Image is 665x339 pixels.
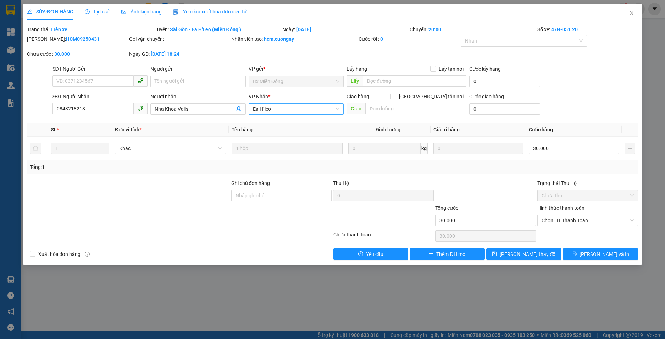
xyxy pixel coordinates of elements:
b: 47H-051.20 [551,27,578,32]
b: Trên xe [50,27,67,32]
b: HCM09250431 [66,36,100,42]
div: Số xe: [537,26,639,33]
input: 0 [433,143,523,154]
span: [PERSON_NAME] và In [580,250,629,258]
div: Gói vận chuyển: [129,35,230,43]
b: hcm.cuongny [264,36,294,42]
span: Yêu cầu [366,250,383,258]
span: Khác [119,143,222,154]
span: Xuất hóa đơn hàng [35,250,84,258]
b: 0 [380,36,383,42]
div: Người gửi [150,65,246,73]
img: icon [173,9,179,15]
label: Hình thức thanh toán [537,205,584,211]
button: delete [30,143,41,154]
button: plus [625,143,636,154]
button: exclamation-circleYêu cầu [333,248,409,260]
span: printer [572,251,577,257]
span: phone [138,105,143,111]
div: Tuyến: [154,26,282,33]
b: Sài Gòn - Ea H'Leo (Miền Đông ) [170,27,241,32]
span: Chưa thu [542,190,634,201]
button: Close [622,4,642,23]
div: Chuyến: [409,26,537,33]
span: Bx Miền Đông [253,76,340,87]
label: Cước giao hàng [469,94,504,99]
div: SĐT Người Nhận [52,93,148,100]
div: Chưa cước : [27,50,128,58]
div: Chưa thanh toán [333,231,435,243]
div: Ngày: [282,26,409,33]
span: Lấy tận nơi [436,65,466,73]
span: Định lượng [376,127,400,132]
span: clock-circle [85,9,90,14]
input: Cước giao hàng [469,103,540,115]
div: SĐT Người Gửi [52,65,148,73]
div: Tổng: 1 [30,163,257,171]
button: plusThêm ĐH mới [410,248,485,260]
span: Thêm ĐH mới [436,250,466,258]
button: save[PERSON_NAME] thay đổi [486,248,561,260]
div: Cước rồi : [359,35,459,43]
div: VP gửi [249,65,344,73]
span: Đơn vị tính [115,127,142,132]
span: Lấy hàng [347,66,367,72]
span: exclamation-circle [358,251,363,257]
span: Giao [347,103,365,114]
span: Tên hàng [232,127,253,132]
div: Trạng thái: [26,26,154,33]
label: Cước lấy hàng [469,66,501,72]
b: 20:00 [428,27,441,32]
b: [DATE] [296,27,311,32]
span: Giá trị hàng [433,127,460,132]
span: plus [428,251,433,257]
span: Ea H`leo [253,104,340,114]
span: Cước hàng [529,127,553,132]
button: printer[PERSON_NAME] và In [563,248,638,260]
input: Dọc đường [365,103,466,114]
span: picture [121,9,126,14]
span: [PERSON_NAME] thay đổi [500,250,556,258]
span: phone [138,78,143,83]
span: info-circle [85,252,90,257]
span: save [492,251,497,257]
span: kg [421,143,428,154]
span: Yêu cầu xuất hóa đơn điện tử [173,9,247,15]
input: Dọc đường [363,75,466,87]
div: Nhân viên tạo: [231,35,358,43]
span: Thu Hộ [333,180,349,186]
span: SL [51,127,57,132]
span: close [629,10,634,16]
input: VD: Bàn, Ghế [232,143,343,154]
input: Cước lấy hàng [469,76,540,87]
span: Ảnh kiện hàng [121,9,162,15]
span: VP Nhận [249,94,268,99]
div: [PERSON_NAME]: [27,35,128,43]
span: Chọn HT Thanh Toán [542,215,634,226]
span: [GEOGRAPHIC_DATA] tận nơi [396,93,466,100]
span: Lịch sử [85,9,110,15]
b: [DATE] 18:24 [151,51,179,57]
div: Người nhận [150,93,246,100]
b: 30.000 [54,51,70,57]
span: Giao hàng [347,94,369,99]
input: Ghi chú đơn hàng [231,190,332,201]
span: edit [27,9,32,14]
div: Trạng thái Thu Hộ [537,179,638,187]
div: Ngày GD: [129,50,230,58]
label: Ghi chú đơn hàng [231,180,270,186]
span: Lấy [347,75,363,87]
span: Tổng cước [435,205,458,211]
span: user-add [236,106,242,112]
span: SỬA ĐƠN HÀNG [27,9,73,15]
